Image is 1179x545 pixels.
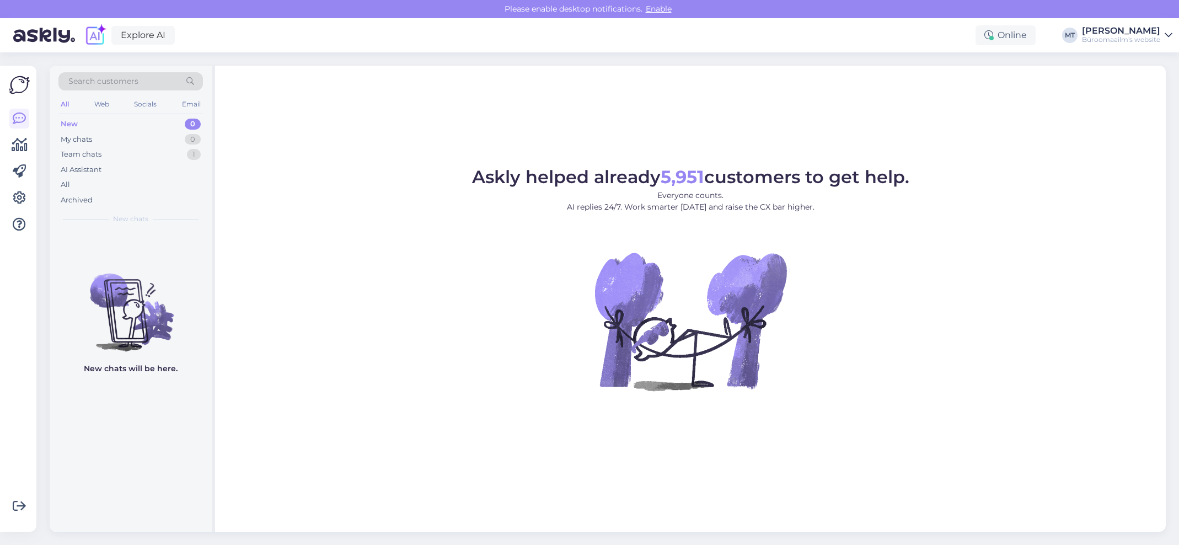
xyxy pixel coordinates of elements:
div: AI Assistant [61,164,101,175]
span: Enable [642,4,675,14]
span: New chats [113,214,148,224]
div: Team chats [61,149,101,160]
a: [PERSON_NAME]Büroomaailm's website [1082,26,1172,44]
b: 5,951 [661,166,704,188]
div: [PERSON_NAME] [1082,26,1160,35]
p: Everyone counts. AI replies 24/7. Work smarter [DATE] and raise the CX bar higher. [472,190,909,213]
div: MT [1062,28,1078,43]
div: 0 [185,119,201,130]
div: New [61,119,78,130]
div: Socials [132,97,159,111]
span: Search customers [68,76,138,87]
div: 1 [187,149,201,160]
div: Online [976,25,1036,45]
img: No Chat active [591,222,790,420]
a: Explore AI [111,26,175,45]
div: Email [180,97,203,111]
div: Archived [61,195,93,206]
p: New chats will be here. [84,363,178,375]
div: Web [92,97,111,111]
img: No chats [50,254,212,353]
img: Askly Logo [9,74,30,95]
div: All [61,179,70,190]
span: Askly helped already customers to get help. [472,166,909,188]
div: 0 [185,134,201,145]
div: All [58,97,71,111]
div: My chats [61,134,92,145]
div: Büroomaailm's website [1082,35,1160,44]
img: explore-ai [84,24,107,47]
